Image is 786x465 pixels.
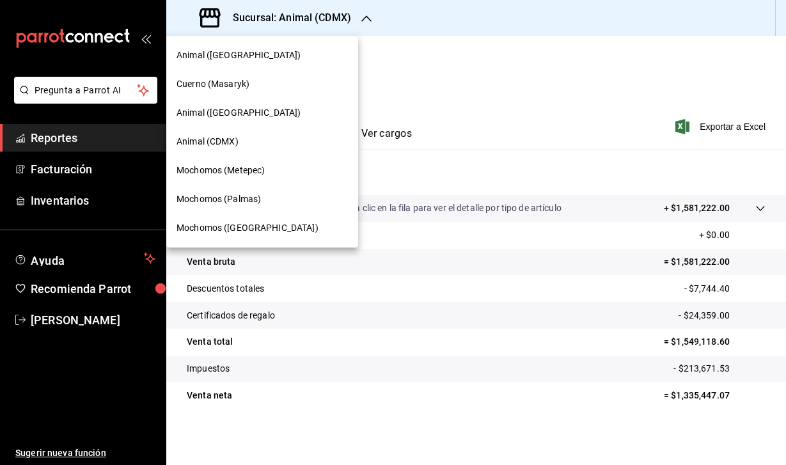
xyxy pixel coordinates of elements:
[177,106,301,120] span: Animal ([GEOGRAPHIC_DATA])
[177,221,318,235] span: Mochomos ([GEOGRAPHIC_DATA])
[177,193,261,206] span: Mochomos (Palmas)
[166,99,358,127] div: Animal ([GEOGRAPHIC_DATA])
[177,135,239,148] span: Animal (CDMX)
[177,49,301,62] span: Animal ([GEOGRAPHIC_DATA])
[177,164,265,177] span: Mochomos (Metepec)
[177,77,249,91] span: Cuerno (Masaryk)
[166,41,358,70] div: Animal ([GEOGRAPHIC_DATA])
[166,156,358,185] div: Mochomos (Metepec)
[166,70,358,99] div: Cuerno (Masaryk)
[166,214,358,242] div: Mochomos ([GEOGRAPHIC_DATA])
[166,185,358,214] div: Mochomos (Palmas)
[166,127,358,156] div: Animal (CDMX)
